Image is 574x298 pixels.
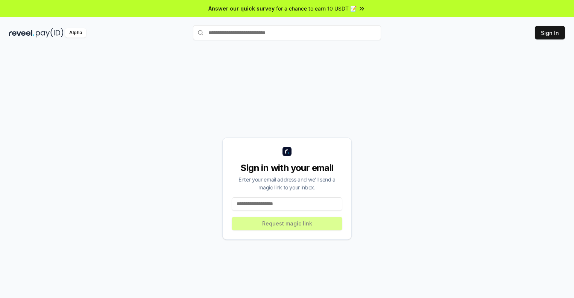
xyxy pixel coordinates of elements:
[208,5,275,12] span: Answer our quick survey
[276,5,357,12] span: for a chance to earn 10 USDT 📝
[232,162,342,174] div: Sign in with your email
[535,26,565,39] button: Sign In
[232,175,342,191] div: Enter your email address and we’ll send a magic link to your inbox.
[65,28,86,38] div: Alpha
[9,28,34,38] img: reveel_dark
[36,28,64,38] img: pay_id
[282,147,292,156] img: logo_small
